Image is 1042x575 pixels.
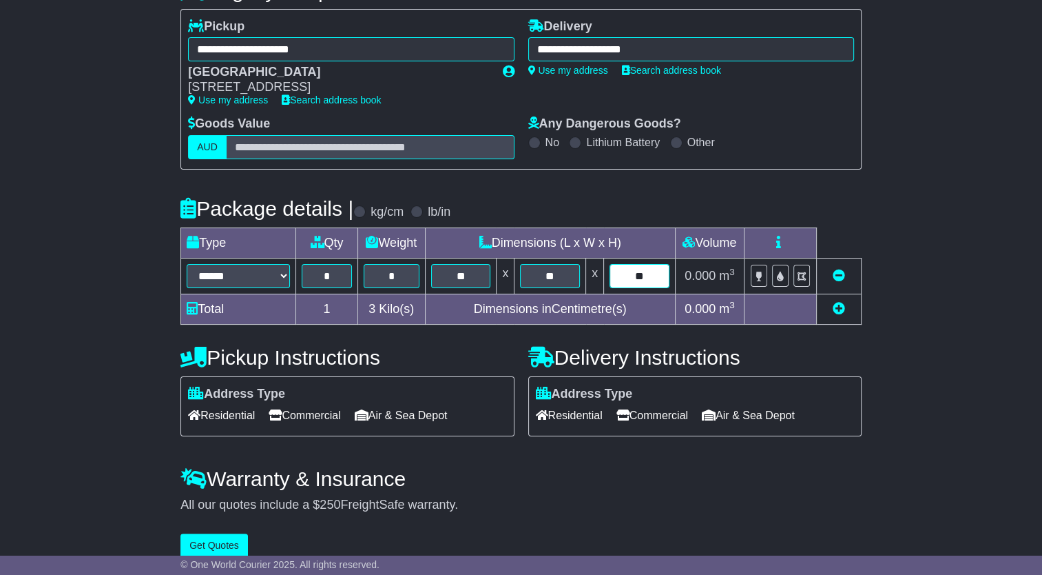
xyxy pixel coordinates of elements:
span: 3 [368,302,375,316]
a: Remove this item [833,269,845,283]
label: Address Type [188,387,285,402]
td: Dimensions in Centimetre(s) [425,294,675,324]
td: Qty [296,228,358,258]
a: Use my address [188,94,268,105]
label: kg/cm [371,205,404,220]
label: Lithium Battery [586,136,660,149]
div: [GEOGRAPHIC_DATA] [188,65,488,80]
span: 0.000 [685,269,716,283]
td: Dimensions (L x W x H) [425,228,675,258]
td: Total [181,294,296,324]
span: Commercial [269,405,340,426]
span: Commercial [616,405,688,426]
span: m [719,302,735,316]
label: Other [687,136,715,149]
label: Any Dangerous Goods? [528,117,681,132]
h4: Delivery Instructions [528,346,862,369]
span: m [719,269,735,283]
a: Use my address [528,65,608,76]
td: Type [181,228,296,258]
label: Goods Value [188,117,270,132]
span: Residential [188,405,255,426]
sup: 3 [729,267,735,277]
sup: 3 [729,300,735,310]
h4: Warranty & Insurance [180,467,862,490]
label: AUD [188,135,227,159]
span: Residential [536,405,603,426]
span: Air & Sea Depot [355,405,448,426]
label: No [545,136,559,149]
label: Address Type [536,387,633,402]
div: [STREET_ADDRESS] [188,80,488,95]
td: x [497,258,514,294]
td: Kilo(s) [357,294,425,324]
div: All our quotes include a $ FreightSafe warranty. [180,498,862,513]
td: 1 [296,294,358,324]
a: Add new item [833,302,845,316]
a: Search address book [622,65,721,76]
h4: Package details | [180,197,353,220]
a: Search address book [282,94,381,105]
h4: Pickup Instructions [180,346,514,369]
span: © One World Courier 2025. All rights reserved. [180,559,379,570]
td: Weight [357,228,425,258]
span: Air & Sea Depot [702,405,795,426]
label: Pickup [188,19,244,34]
td: Volume [675,228,744,258]
button: Get Quotes [180,534,248,558]
span: 0.000 [685,302,716,316]
span: 250 [320,498,340,512]
label: lb/in [428,205,450,220]
label: Delivery [528,19,592,34]
td: x [586,258,604,294]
